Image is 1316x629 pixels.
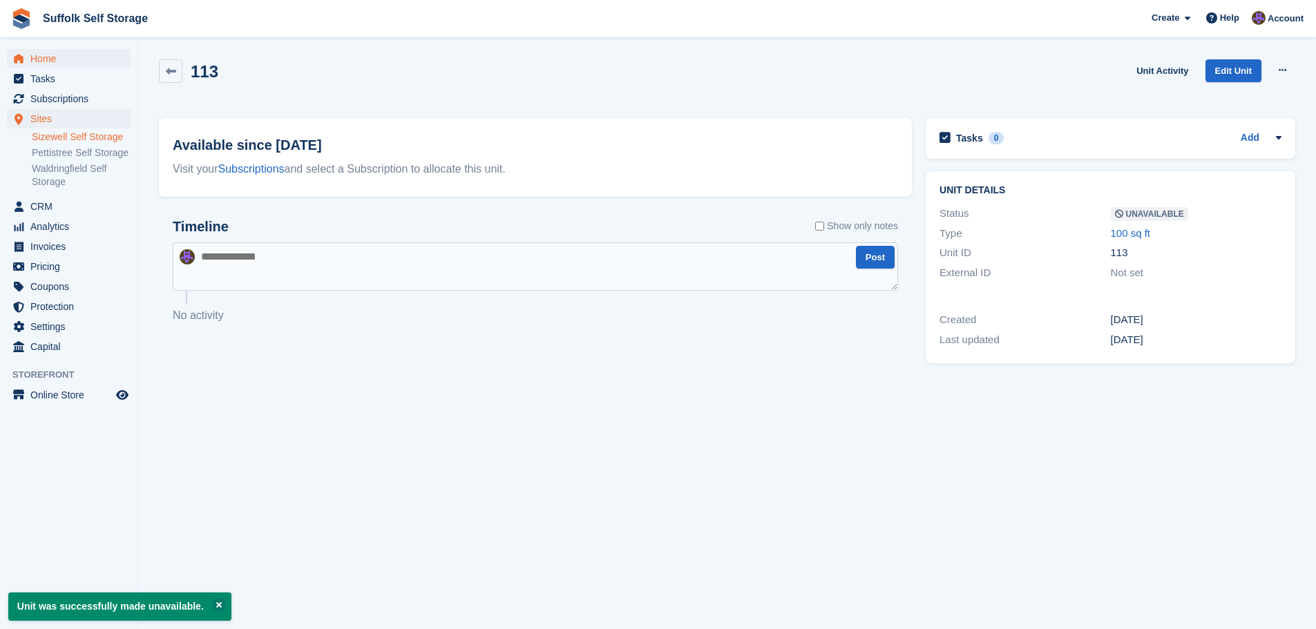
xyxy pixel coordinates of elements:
[940,265,1110,281] div: External ID
[1111,207,1188,221] span: Unavailable
[30,337,113,356] span: Capital
[173,161,898,177] div: Visit your and select a Subscription to allocate this unit.
[1252,11,1266,25] img: Emma
[7,217,131,236] a: menu
[1111,312,1281,328] div: [DATE]
[1152,11,1179,25] span: Create
[940,245,1110,261] div: Unit ID
[7,257,131,276] a: menu
[940,206,1110,222] div: Status
[191,62,218,81] h2: 113
[173,135,898,155] h2: Available since [DATE]
[1111,245,1281,261] div: 113
[173,307,898,324] p: No activity
[218,163,285,175] a: Subscriptions
[32,162,131,188] a: Waldringfield Self Storage
[940,312,1110,328] div: Created
[32,130,131,144] a: Sizewell Self Storage
[7,237,131,256] a: menu
[30,297,113,316] span: Protection
[7,297,131,316] a: menu
[173,219,229,235] h2: Timeline
[30,385,113,405] span: Online Store
[30,49,113,68] span: Home
[7,197,131,216] a: menu
[940,185,1281,196] h2: Unit details
[11,8,32,29] img: stora-icon-8386f47178a22dfd0bd8f6a31ec36ba5ce8667c1dd55bd0f319d3a0aa187defe.svg
[1268,12,1304,26] span: Account
[8,592,231,621] p: Unit was successfully made unavailable.
[1220,11,1239,25] span: Help
[32,146,131,159] a: Pettistree Self Storage
[37,7,153,30] a: Suffolk Self Storage
[1131,59,1194,82] a: Unit Activity
[1111,332,1281,348] div: [DATE]
[30,69,113,88] span: Tasks
[1241,130,1259,146] a: Add
[1205,59,1261,82] a: Edit Unit
[30,217,113,236] span: Analytics
[30,277,113,296] span: Coupons
[940,226,1110,242] div: Type
[30,317,113,336] span: Settings
[856,246,895,269] button: Post
[7,277,131,296] a: menu
[7,49,131,68] a: menu
[7,385,131,405] a: menu
[7,317,131,336] a: menu
[815,219,898,233] label: Show only notes
[7,109,131,128] a: menu
[7,69,131,88] a: menu
[30,257,113,276] span: Pricing
[1111,265,1281,281] div: Not set
[7,89,131,108] a: menu
[815,219,824,233] input: Show only notes
[114,387,131,403] a: Preview store
[989,132,1004,144] div: 0
[30,109,113,128] span: Sites
[940,332,1110,348] div: Last updated
[7,337,131,356] a: menu
[30,237,113,256] span: Invoices
[12,368,137,382] span: Storefront
[180,249,195,264] img: Emma
[956,132,983,144] h2: Tasks
[30,89,113,108] span: Subscriptions
[1111,227,1151,239] a: 100 sq ft
[30,197,113,216] span: CRM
